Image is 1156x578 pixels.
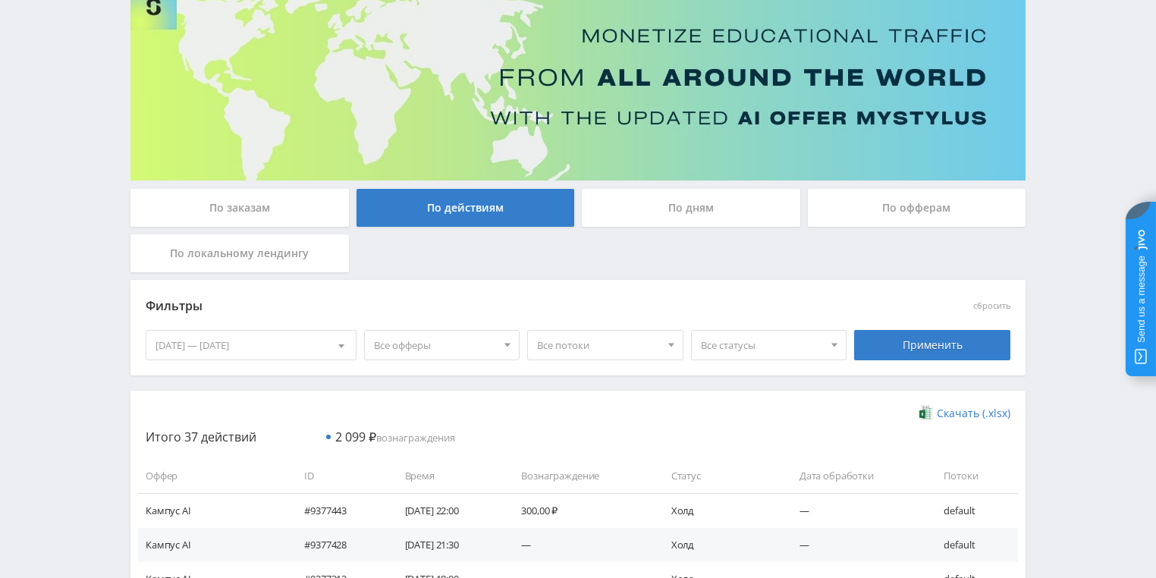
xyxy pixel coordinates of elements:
td: #9377428 [289,528,389,562]
td: Кампус AI [138,528,289,562]
td: Дата обработки [784,459,929,493]
span: Скачать (.xlsx) [937,407,1010,419]
img: xlsx [919,405,932,420]
td: Оффер [138,459,289,493]
div: По дням [582,189,800,227]
td: Холд [656,493,784,527]
td: default [928,493,1018,527]
td: — [784,493,929,527]
td: Потоки [928,459,1018,493]
td: Статус [656,459,784,493]
div: [DATE] — [DATE] [146,331,356,360]
td: default [928,528,1018,562]
div: По заказам [130,189,349,227]
td: Время [390,459,507,493]
div: По офферам [808,189,1026,227]
td: — [784,528,929,562]
td: 300,00 ₽ [506,493,655,527]
button: сбросить [973,301,1010,311]
td: Кампус AI [138,493,289,527]
div: Применить [854,330,1010,360]
td: #9377443 [289,493,389,527]
span: Все офферы [374,331,497,360]
div: Фильтры [146,295,793,318]
span: 2 099 ₽ [335,429,376,445]
td: [DATE] 22:00 [390,493,507,527]
span: Все статусы [701,331,824,360]
td: ID [289,459,389,493]
td: Вознаграждение [506,459,655,493]
div: По локальному лендингу [130,234,349,272]
td: Холд [656,528,784,562]
td: [DATE] 21:30 [390,528,507,562]
div: По действиям [357,189,575,227]
span: Все потоки [537,331,660,360]
span: Итого 37 действий [146,429,256,445]
span: вознаграждения [335,431,455,444]
td: — [506,528,655,562]
a: Скачать (.xlsx) [919,406,1010,421]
